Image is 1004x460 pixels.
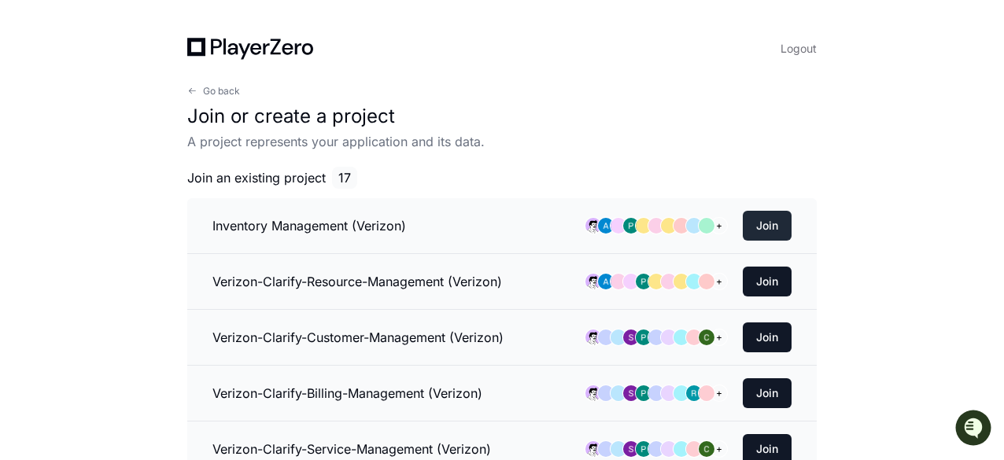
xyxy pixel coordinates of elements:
img: avatar [585,441,601,457]
img: avatar [585,274,601,289]
img: avatar [585,218,601,234]
p: A project represents your application and its data. [187,132,817,151]
button: Join [743,322,792,352]
h3: Verizon-Clarify-Service-Management (Verizon) [212,440,491,458]
span: 17 [332,167,357,189]
button: Join [743,211,792,241]
button: Logout [781,38,817,60]
span: Pylon [157,165,190,177]
button: Go back [187,85,240,98]
button: Join [743,378,792,408]
h3: Verizon-Clarify-Customer-Management (Verizon) [212,328,504,347]
img: ACg8ocLL3vXvdba5S5V7nChXuiKYjYAj5GQFF3QGVBb6etwgLiZA=s96-c [636,274,651,289]
img: ACg8ocKe98R5IajcC9nfxVLUuL3S4isE1Cht4osb-NU_1AQdAPLmdw=s96-c [686,385,702,401]
span: Go back [203,85,240,98]
div: + [711,329,727,345]
div: + [711,441,727,457]
img: ACg8ocLL3vXvdba5S5V7nChXuiKYjYAj5GQFF3QGVBb6etwgLiZA=s96-c [623,218,639,234]
img: ACg8ocLMZVwJcQ6ienYYOShb2_tczwC2Z7Z6u8NUc1SVA7ddq9cPVg=s96-c [623,441,639,457]
h1: Join or create a project [187,104,817,129]
img: PlayerZero [16,16,47,47]
button: Start new chat [268,122,286,141]
img: avatar [585,385,601,401]
div: + [711,274,727,289]
div: + [711,385,727,401]
div: Welcome [16,63,286,88]
div: We're available if you need us! [54,133,199,145]
a: Powered byPylon [111,164,190,177]
span: Join an existing project [187,168,326,187]
img: ACg8ocLMZVwJcQ6ienYYOShb2_tczwC2Z7Z6u8NUc1SVA7ddq9cPVg=s96-c [623,385,639,401]
button: Join [743,267,792,296]
img: 1756235613930-3d25f9e4-fa56-45dd-b3ad-e072dfbd1548 [16,117,44,145]
img: ACg8ocLL3vXvdba5S5V7nChXuiKYjYAj5GQFF3QGVBb6etwgLiZA=s96-c [636,385,651,401]
img: avatar [585,329,601,345]
img: ACg8ocLMZVwJcQ6ienYYOShb2_tczwC2Z7Z6u8NUc1SVA7ddq9cPVg=s96-c [623,329,639,345]
img: ACg8ocKkQdaZ7O0W4isa6ORNxlMkUhTbx31wX9jVkdgwMeQO7anWDQ=s96-c [699,329,714,345]
h3: Verizon-Clarify-Billing-Management (Verizon) [212,384,482,403]
div: Start new chat [54,117,258,133]
img: ACg8ocKz7EBFCnWPdTv19o9m_nca3N0OVJEOQCGwElfmCyRVJ95dZw=s96-c [598,218,614,234]
img: ACg8ocLL3vXvdba5S5V7nChXuiKYjYAj5GQFF3QGVBb6etwgLiZA=s96-c [636,329,651,345]
h3: Verizon-Clarify-Resource-Management (Verizon) [212,272,502,291]
h3: Inventory Management (Verizon) [212,216,406,235]
img: ACg8ocKkQdaZ7O0W4isa6ORNxlMkUhTbx31wX9jVkdgwMeQO7anWDQ=s96-c [699,441,714,457]
iframe: Open customer support [954,408,996,451]
img: ACg8ocLL3vXvdba5S5V7nChXuiKYjYAj5GQFF3QGVBb6etwgLiZA=s96-c [636,441,651,457]
div: + [711,218,727,234]
img: ACg8ocKz7EBFCnWPdTv19o9m_nca3N0OVJEOQCGwElfmCyRVJ95dZw=s96-c [598,274,614,289]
